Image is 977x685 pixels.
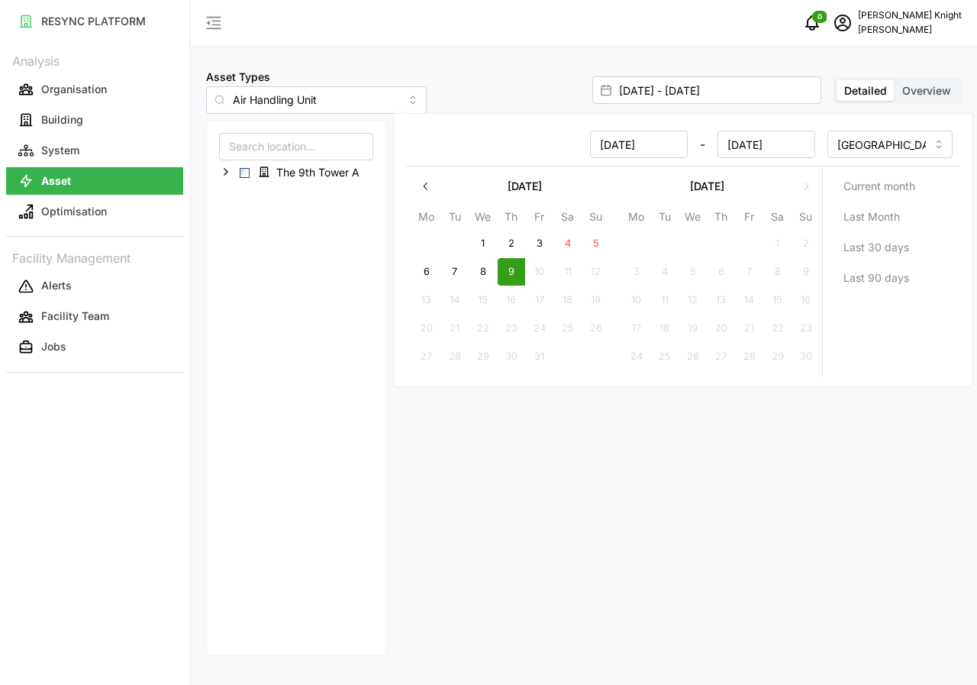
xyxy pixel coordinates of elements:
[736,286,763,314] button: 14 November 2025
[679,286,707,314] button: 12 November 2025
[6,137,183,164] button: System
[441,343,469,370] button: 28 October 2025
[829,264,955,292] button: Last 90 days
[6,49,183,71] p: Analysis
[41,82,107,97] p: Organisation
[582,258,610,286] button: 12 October 2025
[276,165,360,180] span: The 9th Tower A
[6,246,183,268] p: Facility Management
[902,84,951,97] span: Overview
[764,315,792,342] button: 22 November 2025
[413,286,440,314] button: 13 October 2025
[469,258,497,286] button: 8 October 2025
[582,230,610,257] button: 5 October 2025
[6,271,183,302] a: Alerts
[858,23,962,37] p: [PERSON_NAME]
[736,258,763,286] button: 7 November 2025
[764,286,792,314] button: 15 November 2025
[764,258,792,286] button: 8 November 2025
[843,234,909,260] span: Last 30 days
[440,208,469,230] th: Tu
[6,303,183,331] button: Facility Team
[413,315,440,342] button: 20 October 2025
[736,315,763,342] button: 21 November 2025
[708,315,735,342] button: 20 November 2025
[858,8,962,23] p: [PERSON_NAME] Knight
[651,343,679,370] button: 25 November 2025
[6,198,183,225] button: Optimisation
[469,315,497,342] button: 22 October 2025
[41,339,66,354] p: Jobs
[6,76,183,103] button: Organisation
[582,286,610,314] button: 19 October 2025
[413,343,440,370] button: 27 October 2025
[41,173,71,189] p: Asset
[526,230,553,257] button: 3 October 2025
[817,11,822,22] span: 0
[792,258,820,286] button: 9 November 2025
[843,265,909,291] span: Last 90 days
[622,208,650,230] th: Mo
[708,343,735,370] button: 27 November 2025
[414,131,815,158] div: -
[413,258,440,286] button: 6 October 2025
[6,273,183,300] button: Alerts
[6,167,183,195] button: Asset
[763,208,792,230] th: Sa
[469,286,497,314] button: 15 October 2025
[792,343,820,370] button: 30 November 2025
[469,208,497,230] th: We
[41,204,107,219] p: Optimisation
[736,343,763,370] button: 28 November 2025
[41,278,72,293] p: Alerts
[827,8,858,38] button: schedule
[843,204,900,230] span: Last Month
[582,315,610,342] button: 26 October 2025
[582,208,610,230] th: Su
[792,208,820,230] th: Su
[206,69,270,86] label: Asset Types
[554,286,582,314] button: 18 October 2025
[679,343,707,370] button: 26 November 2025
[6,135,183,166] a: System
[41,143,79,158] p: System
[252,163,370,181] span: The 9th Tower A
[6,105,183,135] a: Building
[526,343,553,370] button: 31 October 2025
[6,332,183,363] a: Jobs
[41,14,146,29] p: RESYNC PLATFORM
[764,343,792,370] button: 29 November 2025
[844,84,887,97] span: Detailed
[792,230,820,257] button: 2 November 2025
[735,208,763,230] th: Fr
[554,315,582,342] button: 25 October 2025
[679,315,707,342] button: 19 November 2025
[651,258,679,286] button: 4 November 2025
[440,173,610,200] button: [DATE]
[622,173,792,200] button: [DATE]
[526,286,553,314] button: 17 October 2025
[623,343,650,370] button: 24 November 2025
[829,234,955,261] button: Last 30 days
[679,258,707,286] button: 5 November 2025
[6,106,183,134] button: Building
[526,315,553,342] button: 24 October 2025
[219,133,373,160] input: Search location...
[764,230,792,257] button: 1 November 2025
[623,258,650,286] button: 3 November 2025
[553,208,582,230] th: Sa
[6,8,183,35] button: RESYNC PLATFORM
[679,208,707,230] th: We
[525,208,553,230] th: Fr
[498,258,525,286] button: 9 October 2025
[6,334,183,361] button: Jobs
[554,258,582,286] button: 11 October 2025
[6,196,183,227] a: Optimisation
[650,208,679,230] th: Tu
[651,286,679,314] button: 11 November 2025
[6,302,183,332] a: Facility Team
[6,6,183,37] a: RESYNC PLATFORM
[554,230,582,257] button: 4 October 2025
[792,315,820,342] button: 23 November 2025
[41,112,83,128] p: Building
